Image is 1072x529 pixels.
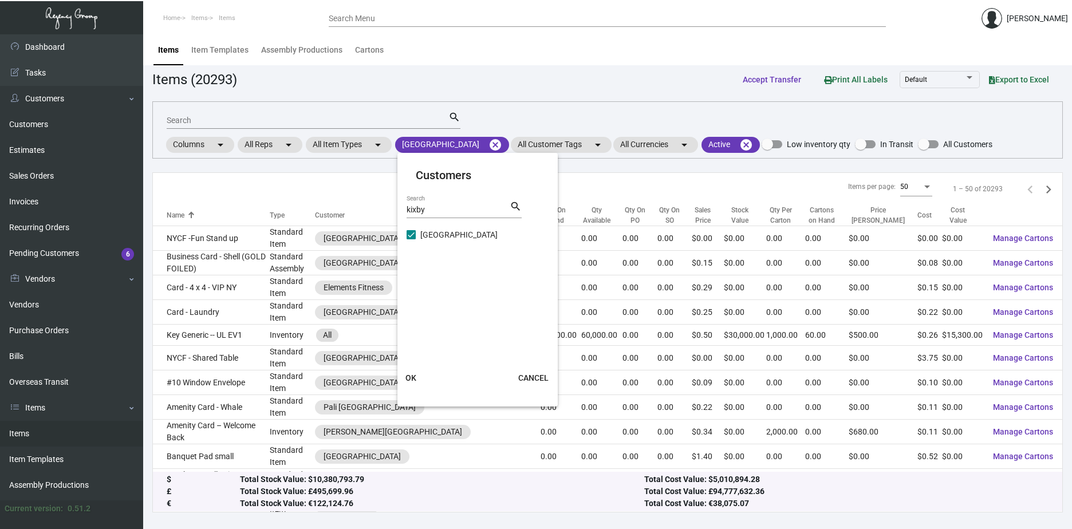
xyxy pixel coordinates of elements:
[416,167,539,184] mat-card-title: Customers
[509,368,558,388] button: CANCEL
[518,373,549,382] span: CANCEL
[393,368,429,388] button: OK
[405,373,416,382] span: OK
[68,503,90,515] div: 0.51.2
[420,228,498,242] span: [GEOGRAPHIC_DATA]
[510,200,522,214] mat-icon: search
[5,503,63,515] div: Current version:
